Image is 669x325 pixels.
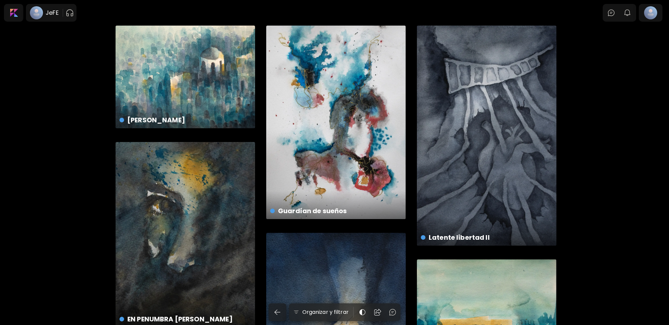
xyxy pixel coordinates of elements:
h4: Guardían de sueños [270,206,400,216]
a: Guardían de sueñoshttps://cdn.kaleido.art/CDN/Artwork/162784/Primary/medium.webp?updated=726303 [266,26,406,219]
a: back [269,303,289,321]
h6: JeFE [46,9,59,17]
h4: EN PENUMBRA [PERSON_NAME] [119,314,250,324]
button: pauseOutline IconGradient Icon [66,8,74,18]
button: back [269,303,286,321]
a: Latente libertad IIhttps://cdn.kaleido.art/CDN/Artwork/162782/Primary/medium.webp?updated=726297 [417,26,556,246]
button: bellIcon [622,7,633,18]
img: chatIcon [389,308,397,316]
h4: [PERSON_NAME] [119,115,250,125]
img: bellIcon [623,9,631,17]
img: back [273,308,281,316]
h6: Organizar y filtrar [302,308,349,316]
img: chatIcon [607,9,615,17]
a: [PERSON_NAME]https://cdn.kaleido.art/CDN/Artwork/162786/Primary/medium.webp?updated=726309 [116,26,255,128]
h4: Latente libertad II [421,233,551,242]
